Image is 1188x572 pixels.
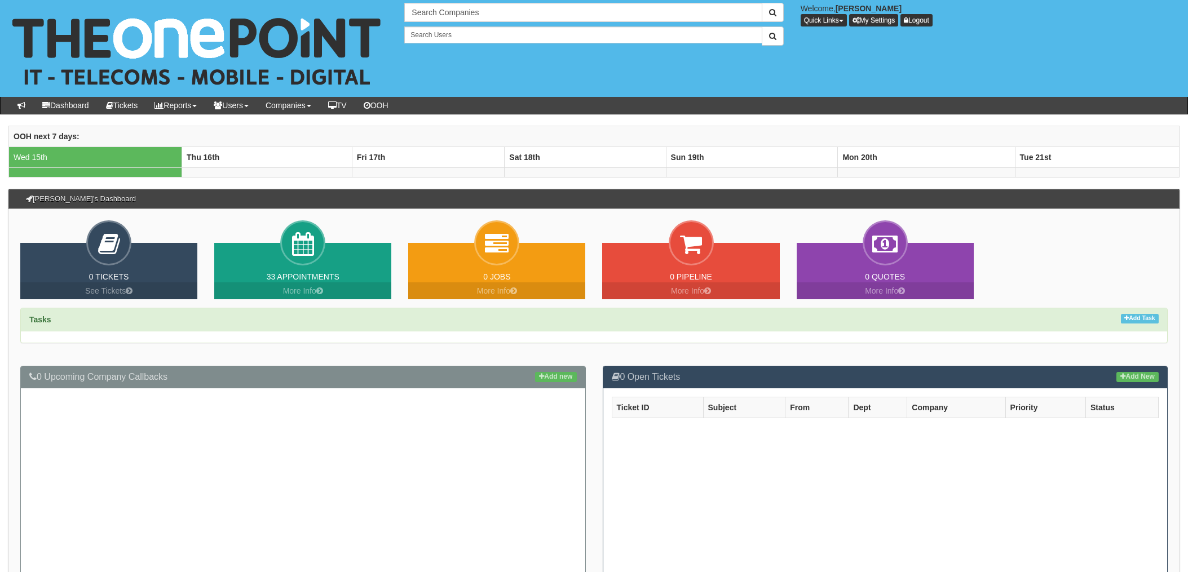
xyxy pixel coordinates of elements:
a: More Info [602,282,779,299]
a: Reports [146,97,205,114]
a: Add Task [1121,314,1159,323]
th: Ticket ID [612,397,703,418]
a: Tickets [98,97,147,114]
th: Sun 19th [666,147,838,167]
button: Quick Links [801,14,847,26]
a: Companies [257,97,320,114]
b: [PERSON_NAME] [836,4,902,13]
div: Welcome, [792,3,1188,26]
a: Dashboard [34,97,98,114]
a: More Info [214,282,391,299]
a: 0 Pipeline [670,272,712,281]
a: More Info [408,282,585,299]
td: Wed 15th [9,147,182,167]
a: Users [205,97,257,114]
strong: Tasks [29,315,51,324]
h3: [PERSON_NAME]'s Dashboard [20,189,142,209]
a: See Tickets [20,282,197,299]
th: Dept [849,397,907,418]
input: Search Companies [404,3,762,22]
a: 0 Jobs [483,272,510,281]
th: Fri 17th [352,147,505,167]
th: Priority [1005,397,1085,418]
th: Subject [703,397,785,418]
th: Thu 16th [182,147,352,167]
th: Mon 20th [838,147,1015,167]
th: Tue 21st [1015,147,1179,167]
a: 33 Appointments [267,272,339,281]
th: Status [1085,397,1158,418]
h3: 0 Upcoming Company Callbacks [29,372,577,382]
th: Sat 18th [505,147,666,167]
th: Company [907,397,1005,418]
input: Search Users [404,26,762,43]
a: TV [320,97,355,114]
h3: 0 Open Tickets [612,372,1159,382]
a: 0 Tickets [89,272,129,281]
a: My Settings [849,14,899,26]
a: OOH [355,97,397,114]
a: Add new [535,372,576,382]
a: More Info [797,282,974,299]
th: From [785,397,849,418]
a: 0 Quotes [865,272,905,281]
a: Logout [900,14,933,26]
a: Add New [1116,372,1159,382]
th: OOH next 7 days: [9,126,1180,147]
